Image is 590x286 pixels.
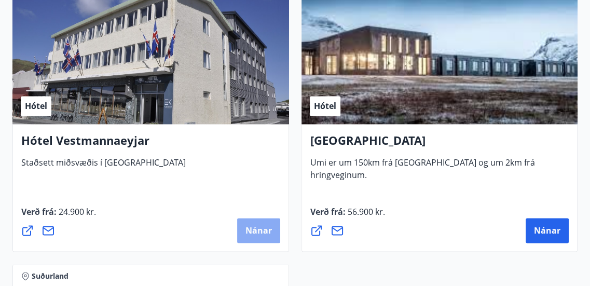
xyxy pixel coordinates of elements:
span: Umi er um 150km frá [GEOGRAPHIC_DATA] og um 2km frá hringveginum. [310,157,535,189]
button: Nánar [237,218,280,243]
span: Nánar [245,225,272,236]
span: Staðsett miðsvæðis í [GEOGRAPHIC_DATA] [21,157,186,176]
h4: Hótel Vestmannaeyjar [21,132,280,156]
span: 56.900 kr. [346,206,385,217]
span: Verð frá : [310,206,385,226]
button: Nánar [526,218,569,243]
span: Verð frá : [21,206,96,226]
span: Hótel [314,100,336,112]
span: 24.900 kr. [57,206,96,217]
span: Nánar [534,225,560,236]
span: Hótel [25,100,47,112]
h4: [GEOGRAPHIC_DATA] [310,132,569,156]
span: Suðurland [32,271,68,281]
